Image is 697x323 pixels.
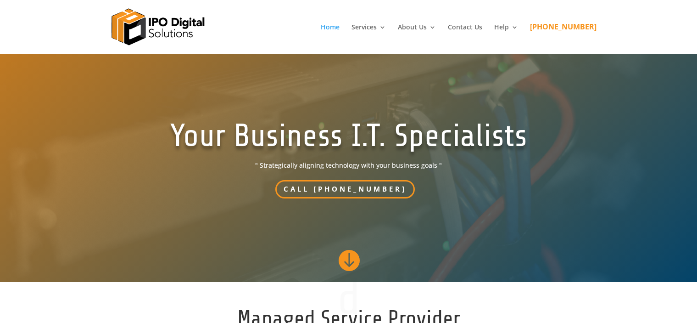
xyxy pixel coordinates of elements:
a: Call [PHONE_NUMBER] [275,180,415,199]
a: [PHONE_NUMBER] [530,23,597,53]
a: Services [351,24,386,54]
span: " Strategically aligning technology with your business goals " [170,160,528,171]
span:  [337,249,360,271]
a: Help [494,24,518,54]
a:  [337,249,360,273]
a: About Us [398,24,436,54]
h1: Your Business I.T. Specialists [170,117,528,160]
a: Contact Us [448,24,482,54]
a: Home [321,24,340,54]
p: d [101,295,597,304]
